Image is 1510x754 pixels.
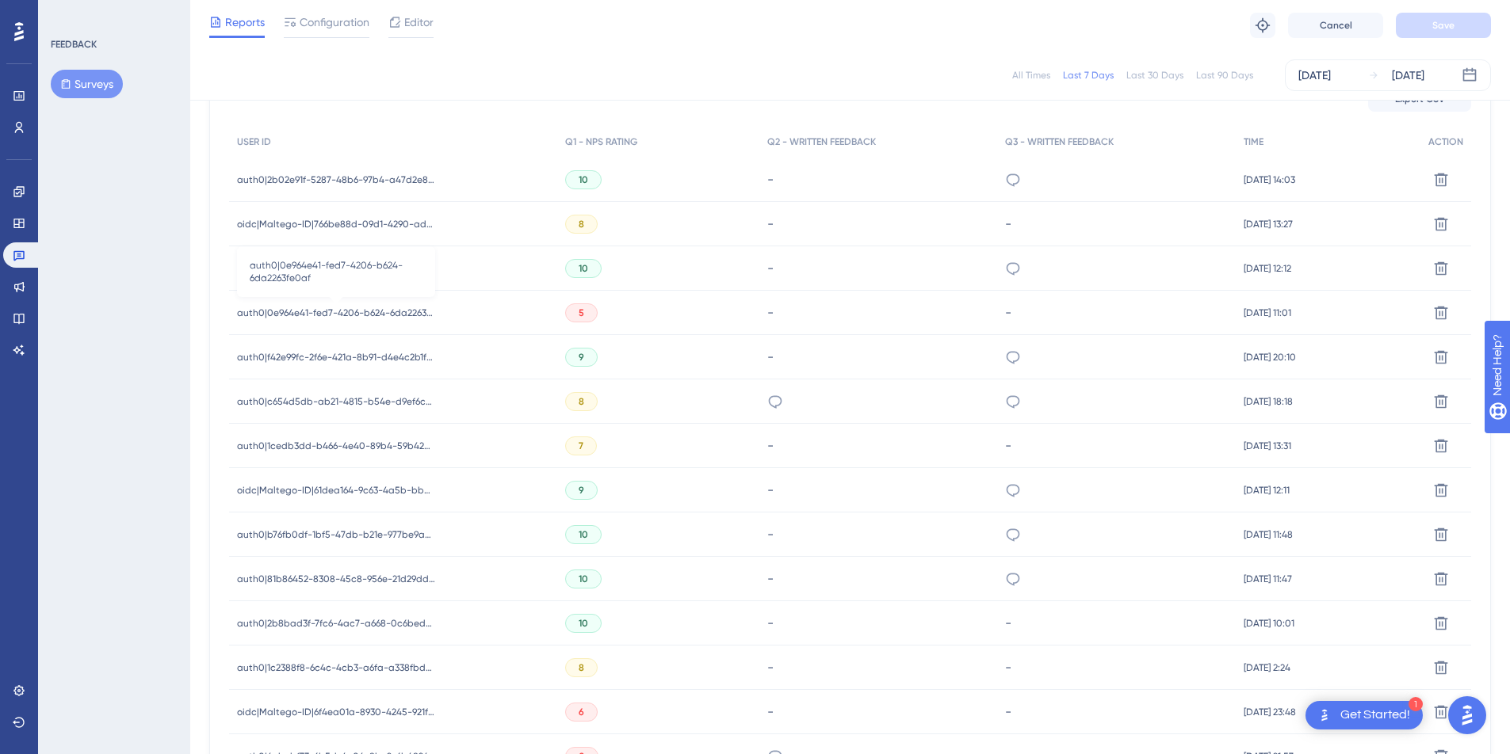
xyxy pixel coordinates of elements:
span: [DATE] 12:12 [1244,262,1291,275]
div: [DATE] [1298,66,1331,85]
div: - [1005,660,1228,675]
span: auth0|1cedb3dd-b466-4e40-89b4-59b42ddf2448 [237,440,435,452]
div: - [767,305,990,320]
span: 6 [579,706,584,718]
button: Save [1396,13,1491,38]
div: - [767,527,990,542]
div: Get Started! [1340,706,1410,724]
button: Cancel [1288,13,1383,38]
span: 10 [579,528,588,541]
span: Q2 - WRITTEN FEEDBACK [767,135,876,148]
span: USER ID [237,135,271,148]
div: - [1005,615,1228,630]
div: Last 30 Days [1126,69,1183,82]
span: auth0|2b02e91f-5287-48b6-97b4-a47d2e8dce95 [237,173,435,186]
span: [DATE] 10:01 [1244,617,1294,630]
span: auth0|f42e99fc-2f6e-421a-8b91-d4e4c2b1fcf9 [237,351,435,364]
span: ACTION [1428,135,1463,148]
div: - [1005,438,1228,453]
span: Configuration [300,13,369,32]
div: - [767,349,990,364]
div: - [1005,216,1228,231]
span: Q3 - WRITTEN FEEDBACK [1005,135,1114,148]
span: 10 [579,262,588,275]
div: - [767,216,990,231]
span: auth0|b76fb0df-1bf5-47db-b21e-977be9a919f2 [237,528,435,541]
div: - [767,660,990,675]
iframe: UserGuiding AI Assistant Launcher [1443,691,1491,739]
span: 10 [579,617,588,630]
div: - [767,172,990,187]
span: auth0|0e964e41-fed7-4206-b624-6da2263fe0af [237,307,435,319]
span: auth0|c654d5db-ab21-4815-b54e-d9ef6c5001c9 [237,395,435,408]
span: Q1 - NPS RATING [565,135,637,148]
div: 1 [1409,697,1423,711]
div: - [767,482,990,497]
span: 10 [579,573,588,585]
span: auth0|0e964e41-fed7-4206-b624-6da2263fe0af [250,259,422,284]
span: 7 [579,440,583,452]
button: Surveys [51,70,123,98]
span: Save [1432,19,1455,32]
span: [DATE] 11:47 [1244,573,1292,585]
span: [DATE] 18:18 [1244,395,1293,408]
div: Last 7 Days [1063,69,1114,82]
span: [DATE] 13:27 [1244,218,1293,230]
span: oidc|Maltego-ID|766be88d-09d1-4290-ad12-d33c5e4f16a9 [237,218,435,230]
div: - [767,615,990,630]
div: [DATE] [1392,66,1424,85]
div: - [767,704,990,719]
span: Cancel [1320,19,1352,32]
span: 10 [579,173,588,186]
div: - [767,438,990,453]
span: [DATE] 11:01 [1244,307,1291,319]
span: auth0|81b86452-8308-45c8-956e-21d29dd17bac [237,573,435,585]
span: [DATE] 11:48 [1244,528,1293,541]
span: Editor [404,13,434,32]
span: Need Help? [37,4,99,23]
span: Reports [225,13,265,32]
span: auth0|2b8bad3f-7fc6-4ac7-a668-0c6bed045d8c [237,617,435,630]
span: TIME [1244,135,1263,148]
span: [DATE] 14:03 [1244,173,1295,186]
div: - [1005,305,1228,320]
span: 9 [579,351,584,364]
span: oidc|Maltego-ID|61dea164-9c63-4a5b-bbb5-4398dc67099f [237,484,435,497]
span: 8 [579,395,584,408]
div: All Times [1012,69,1050,82]
span: 8 [579,218,584,230]
div: - [1005,704,1228,719]
span: [DATE] 12:11 [1244,484,1290,497]
div: - [767,261,990,276]
span: [DATE] 23:48 [1244,706,1296,718]
span: 5 [579,307,584,319]
span: auth0|1c2388f8-6c4c-4cb3-a6fa-a338fbdc1b47 [237,661,435,674]
span: [DATE] 2:24 [1244,661,1290,674]
span: oidc|Maltego-ID|6f4ea01a-8930-4245-921f-b9da80276984 [237,706,435,718]
img: launcher-image-alternative-text [1315,706,1334,725]
div: FEEDBACK [51,38,97,51]
div: - [767,571,990,586]
span: 8 [579,661,584,674]
span: [DATE] 13:31 [1244,440,1291,452]
div: Open Get Started! checklist, remaining modules: 1 [1305,701,1423,729]
span: [DATE] 20:10 [1244,351,1296,364]
div: Last 90 Days [1196,69,1253,82]
span: 9 [579,484,584,497]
